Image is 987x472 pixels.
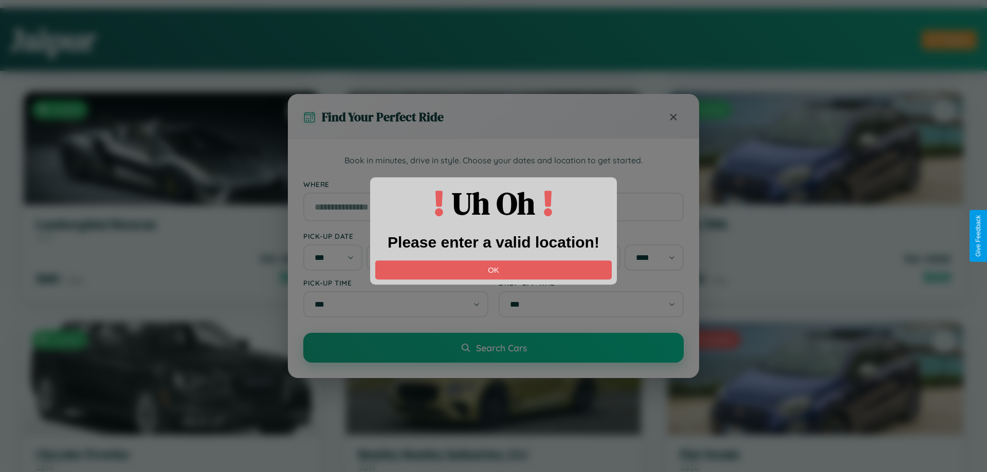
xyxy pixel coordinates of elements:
[303,278,488,287] label: Pick-up Time
[499,278,684,287] label: Drop-off Time
[303,232,488,240] label: Pick-up Date
[499,232,684,240] label: Drop-off Date
[322,108,444,125] h3: Find Your Perfect Ride
[303,154,684,167] p: Book in minutes, drive in style. Choose your dates and location to get started.
[476,342,527,353] span: Search Cars
[303,180,684,188] label: Where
